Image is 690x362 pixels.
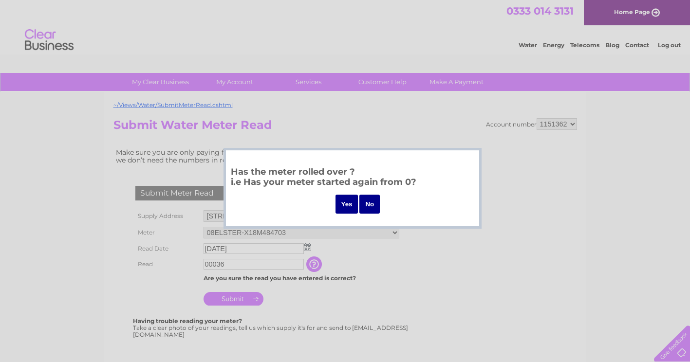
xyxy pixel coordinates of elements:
[543,41,564,49] a: Energy
[570,41,599,49] a: Telecoms
[506,5,574,17] a: 0333 014 3131
[115,5,576,47] div: Clear Business is a trading name of Verastar Limited (registered in [GEOGRAPHIC_DATA] No. 3667643...
[231,165,474,192] h3: Has the meter rolled over ? i.e Has your meter started again from 0?
[625,41,649,49] a: Contact
[359,195,380,214] input: No
[24,25,74,55] img: logo.png
[658,41,681,49] a: Log out
[519,41,537,49] a: Water
[605,41,619,49] a: Blog
[336,195,358,214] input: Yes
